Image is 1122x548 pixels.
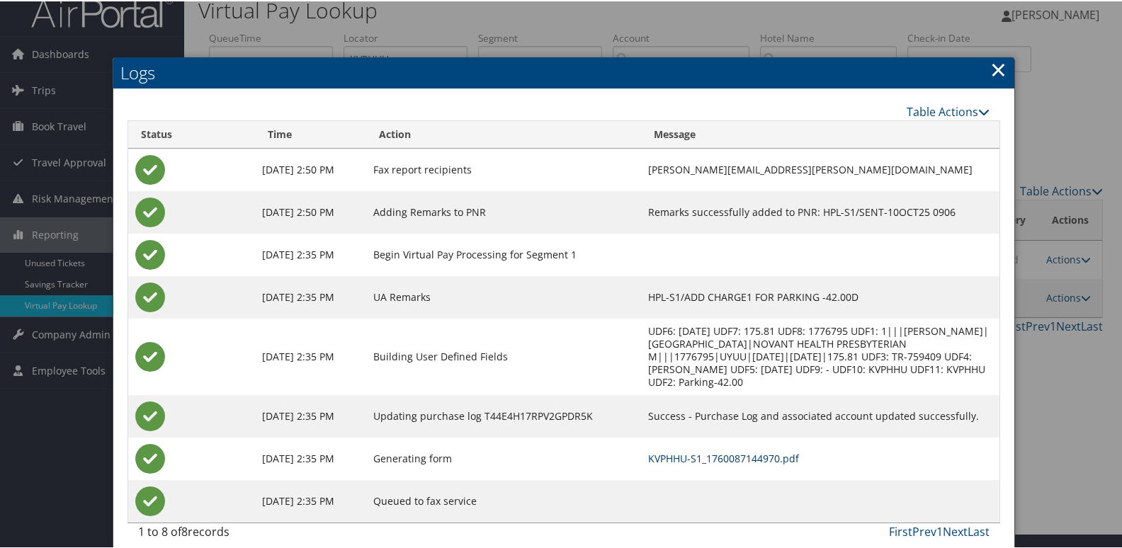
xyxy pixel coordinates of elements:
[641,394,999,436] td: Success - Purchase Log and associated account updated successfully.
[366,275,640,317] td: UA Remarks
[255,436,366,479] td: [DATE] 2:35 PM
[366,317,640,394] td: Building User Defined Fields
[648,450,799,464] a: KVPHHU-S1_1760087144970.pdf
[255,120,366,147] th: Time: activate to sort column ascending
[255,147,366,190] td: [DATE] 2:50 PM
[255,394,366,436] td: [DATE] 2:35 PM
[907,103,990,118] a: Table Actions
[990,54,1007,82] a: Close
[255,190,366,232] td: [DATE] 2:50 PM
[138,522,335,546] div: 1 to 8 of records
[889,523,912,538] a: First
[255,232,366,275] td: [DATE] 2:35 PM
[366,394,640,436] td: Updating purchase log T44E4H17RPV2GPDR5K
[255,275,366,317] td: [DATE] 2:35 PM
[366,436,640,479] td: Generating form
[128,120,255,147] th: Status: activate to sort column ascending
[255,317,366,394] td: [DATE] 2:35 PM
[936,523,943,538] a: 1
[641,120,999,147] th: Message: activate to sort column ascending
[641,190,999,232] td: Remarks successfully added to PNR: HPL-S1/SENT-10OCT25 0906
[366,232,640,275] td: Begin Virtual Pay Processing for Segment 1
[641,317,999,394] td: UDF6: [DATE] UDF7: 175.81 UDF8: 1776795 UDF1: 1|||[PERSON_NAME]|[GEOGRAPHIC_DATA]|NOVANT HEALTH P...
[641,147,999,190] td: [PERSON_NAME][EMAIL_ADDRESS][PERSON_NAME][DOMAIN_NAME]
[366,190,640,232] td: Adding Remarks to PNR
[943,523,968,538] a: Next
[366,479,640,521] td: Queued to fax service
[912,523,936,538] a: Prev
[366,120,640,147] th: Action: activate to sort column ascending
[255,479,366,521] td: [DATE] 2:35 PM
[181,523,188,538] span: 8
[641,275,999,317] td: HPL-S1/ADD CHARGE1 FOR PARKING -42.00D
[366,147,640,190] td: Fax report recipients
[113,56,1014,87] h2: Logs
[968,523,990,538] a: Last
